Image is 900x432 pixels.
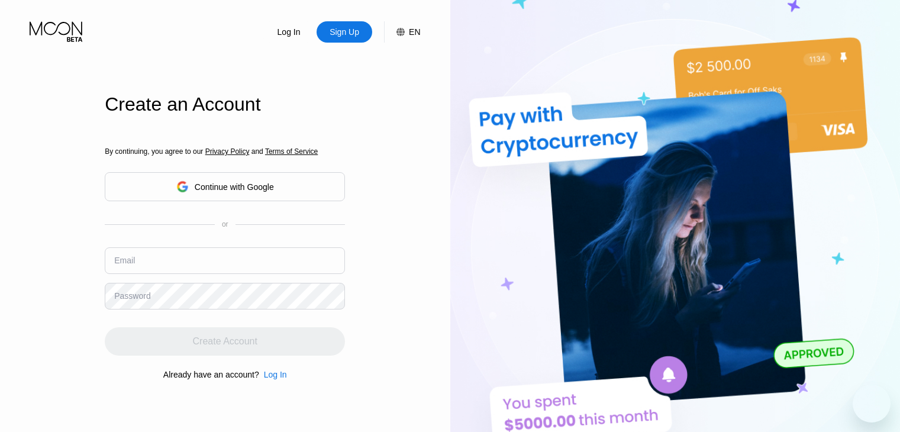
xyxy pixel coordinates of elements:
div: EN [409,27,420,37]
div: Create an Account [105,94,345,115]
div: Continue with Google [195,182,274,192]
span: and [249,147,265,156]
div: Continue with Google [105,172,345,201]
div: or [222,220,228,228]
div: Log In [259,370,287,379]
span: Privacy Policy [205,147,250,156]
div: EN [384,21,420,43]
div: By continuing, you agree to our [105,147,345,156]
div: Already have an account? [163,370,259,379]
div: Password [114,291,150,301]
div: Log In [261,21,317,43]
div: Sign Up [328,26,360,38]
div: Log In [276,26,302,38]
div: Log In [264,370,287,379]
div: Sign Up [317,21,372,43]
span: Terms of Service [265,147,318,156]
div: Email [114,256,135,265]
iframe: Button to launch messaging window [853,385,891,423]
